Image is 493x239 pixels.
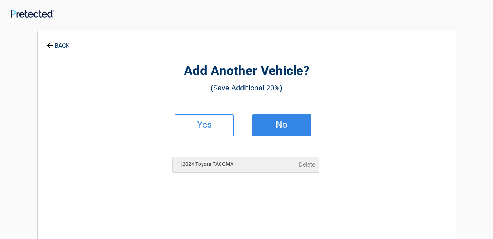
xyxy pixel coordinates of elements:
[260,122,303,127] h2: No
[78,82,415,94] h3: (Save Additional 20%)
[176,160,182,167] span: 1 |
[45,36,71,49] a: BACK
[11,10,54,17] img: Main Logo
[183,122,226,127] h2: Yes
[299,160,315,169] a: Delete
[78,63,415,80] h2: Add Another Vehicle?
[176,160,233,168] h2: 2024 Toyota TACOMA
